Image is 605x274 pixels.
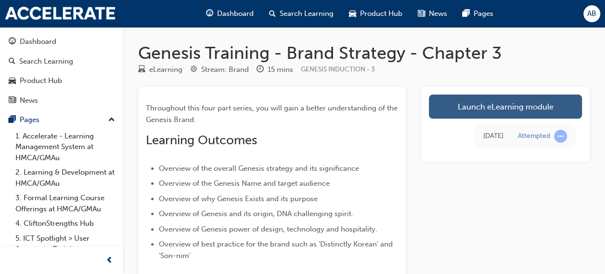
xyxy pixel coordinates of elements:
a: 5. ICT Spotlight > User Awareness Training [12,231,119,257]
span: guage-icon [206,8,213,20]
a: 2. Learning & Development at HMCA/GMAu [12,165,119,191]
button: DashboardSearch LearningProduct HubNews [4,31,119,111]
span: learningRecordVerb_ATTEMPT-icon [554,130,567,143]
span: Search Learning [280,8,334,19]
button: Pages [4,111,119,129]
div: Stream: Brand [201,64,249,75]
div: Product Hub [20,75,62,86]
span: car-icon [349,8,356,20]
span: AB [587,8,596,19]
span: search-icon [9,57,15,66]
span: pages-icon [463,8,470,20]
span: clock-icon [257,66,264,74]
span: learningResourceType_ELEARNING-icon [138,66,145,74]
a: pages-iconPages [455,4,501,24]
span: Product Hub [360,8,402,19]
div: Sun Aug 10 2025 12:50:47 GMT+1000 (Australian Eastern Standard Time) [483,131,503,142]
div: Duration [257,64,293,76]
a: Product Hub [4,72,119,90]
div: Dashboard [20,36,56,47]
div: Attempted [518,132,550,141]
a: 4. CliftonStrengths Hub [12,216,119,231]
span: Overview of why Genesis Exists and its purpose [159,194,318,203]
span: pages-icon [9,116,16,124]
span: Overview of the Genesis Name and target audience [159,179,330,188]
span: News [429,8,447,19]
div: Type [138,64,182,76]
span: search-icon [269,8,276,20]
a: guage-iconDashboard [198,4,261,24]
span: Overview of Genesis and its origin, DNA challenging spirit. [159,209,353,218]
a: Search Learning [4,53,119,70]
a: News [4,92,119,110]
span: up-icon [108,114,115,126]
a: Dashboard [4,33,119,51]
div: Stream [190,64,249,76]
span: guage-icon [9,38,16,46]
div: Pages [20,114,39,125]
a: Launch eLearning module [429,95,582,119]
span: prev-icon [106,255,113,267]
span: car-icon [9,77,16,85]
h1: Genesis Training - Brand Strategy - Chapter 3 [138,42,590,64]
div: 15 mins [268,64,293,75]
span: Dashboard [217,8,254,19]
div: Search Learning [19,56,73,67]
span: Overview of the overall Genesis strategy and its significance [159,164,359,173]
span: Pages [474,8,493,19]
div: eLearning [149,64,182,75]
a: 1. Accelerate - Learning Management System at HMCA/GMAu [12,129,119,165]
a: car-iconProduct Hub [341,4,410,24]
a: 3. Formal Learning Course Offerings at HMCA/GMAu [12,191,119,216]
span: Overview of Genesis power of design, technology and hospitality. [159,225,377,233]
div: News [20,95,38,106]
a: search-iconSearch Learning [261,4,341,24]
span: Overview of best practice for the brand such as 'Distinctly Korean' and 'Son-nim' [159,240,395,260]
span: Learning resource code [301,65,375,73]
span: Learning Outcomes [146,133,257,148]
img: accelerate-hmca [5,7,116,20]
a: news-iconNews [410,4,455,24]
span: news-icon [9,96,16,105]
span: target-icon [190,66,197,74]
button: AB [583,5,600,22]
span: news-icon [418,8,425,20]
span: Throughout this four part series, you will gain a better understanding of the Genesis Brand. [146,104,399,124]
